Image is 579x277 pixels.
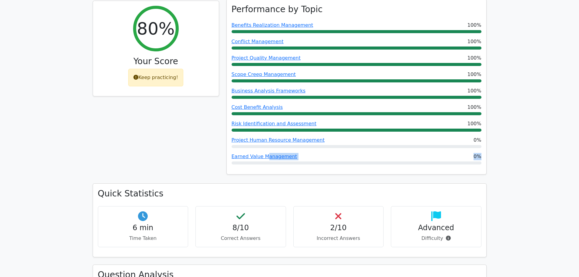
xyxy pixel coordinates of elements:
[232,71,296,77] a: Scope Creep Management
[201,223,281,232] h4: 8/10
[201,235,281,242] p: Correct Answers
[232,55,301,61] a: Project Quality Management
[474,137,481,144] span: 0%
[467,22,481,29] span: 100%
[103,223,183,232] h4: 6 min
[298,235,379,242] p: Incorrect Answers
[467,38,481,45] span: 100%
[98,189,481,199] h3: Quick Statistics
[232,104,283,110] a: Cost Benefit Analysis
[128,69,183,86] div: Keep practicing!
[232,121,316,126] a: Risk Identification and Assessment
[298,223,379,232] h4: 2/10
[467,104,481,111] span: 100%
[396,223,476,232] h4: Advanced
[396,235,476,242] p: Difficulty
[467,120,481,127] span: 100%
[232,22,313,28] a: Benefits Realization Management
[232,4,323,15] h3: Performance by Topic
[232,39,284,44] a: Conflict Management
[103,235,183,242] p: Time Taken
[232,137,325,143] a: Project Human Resource Management
[467,71,481,78] span: 100%
[137,18,174,39] h2: 80%
[232,88,306,94] a: Business Analysis Frameworks
[232,154,297,159] a: Earned Value Management
[467,87,481,95] span: 100%
[467,54,481,62] span: 100%
[98,56,214,67] h3: Your Score
[474,153,481,160] span: 0%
